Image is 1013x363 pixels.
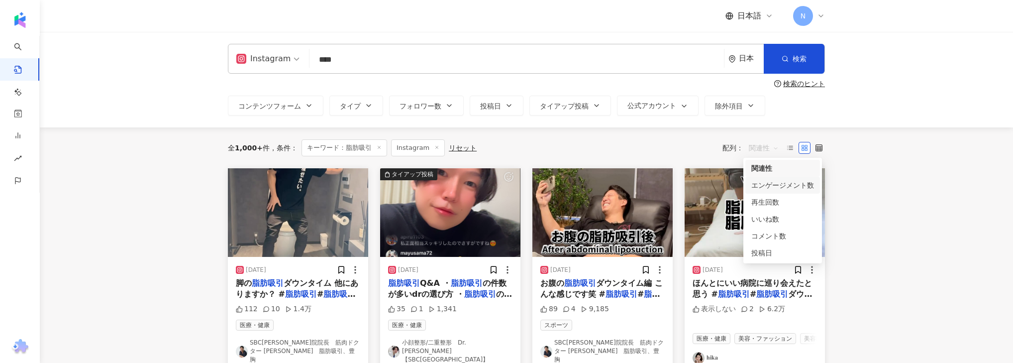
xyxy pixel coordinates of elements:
span: # [637,289,644,299]
span: 医療・健康 [236,320,274,331]
span: の技術が高い人の選び方 ・ [388,289,512,310]
div: Instagram [236,51,291,67]
div: タイアップ投稿 [392,169,433,179]
img: KOL Avatar [540,346,552,358]
div: コメント数 [751,231,814,242]
button: 検索 [764,44,824,74]
div: 89 [540,304,558,314]
a: search [14,36,34,143]
span: # [317,289,323,299]
mark: 脂肪吸引 [464,289,496,299]
span: 条件 ： [270,144,298,152]
div: [DATE] [550,266,571,274]
div: 2 [741,304,754,314]
button: 除外項目 [705,96,765,116]
span: 医療・健康 [388,320,426,331]
div: 関連性 [745,160,820,177]
div: 10 [263,304,280,314]
div: 投稿日 [751,247,814,258]
span: 関連性 [749,140,779,156]
mark: 脂肪吸引 [606,289,637,299]
mark: 脂肪吸引 [323,289,355,299]
span: スポーツ [540,320,572,331]
div: post-imageタイアップ投稿 [380,168,520,257]
span: 公式アカウント [627,102,676,110]
span: 日本語 [737,10,761,21]
span: タイプ [340,102,361,110]
span: 医療・健康 [693,333,730,344]
div: 検索のヒント [783,80,825,88]
div: 再生回数 [751,197,814,208]
span: お腹の [540,278,564,288]
div: 1.4万 [285,304,311,314]
div: いいね数 [751,214,814,225]
div: いいね数 [745,211,820,228]
span: 美容・ファッション [734,333,796,344]
span: フォロワー数 [400,102,441,110]
div: 関連性 [751,163,814,174]
span: N [801,10,806,21]
img: chrome extension [10,339,30,355]
span: ほんとにいい病院に巡り会えたと思う # [693,278,812,299]
img: post-image [685,168,825,257]
img: KOL Avatar [236,346,248,358]
mark: 脂肪吸引 [564,278,596,288]
img: post-image [228,168,368,257]
span: 1,000+ [235,144,263,152]
button: コンテンツフォーム [228,96,323,116]
button: 投稿日 [470,96,523,116]
div: 投稿日 [745,244,820,261]
span: question-circle [774,80,781,87]
span: Q&A ・ [420,278,451,288]
mark: 脂肪吸引 [388,278,420,288]
div: 全 件 [228,144,270,152]
span: rise [14,148,22,171]
div: [DATE] [246,266,266,274]
img: logo icon [12,12,28,28]
span: ダウンタイム 他にありますか？ # [236,278,358,299]
button: フォロワー数 [389,96,464,116]
span: の件数が多いdrの選び方 ・ [388,278,506,299]
span: キーワード：脂肪吸引 [302,139,387,156]
mark: 脂肪吸引 [718,289,750,299]
span: 投稿日 [480,102,501,110]
div: [DATE] [703,266,723,274]
div: 4 [563,304,576,314]
span: # [750,289,756,299]
mark: 脂肪吸引 [285,289,317,299]
div: [DATE] [398,266,418,274]
span: 美容医療 [800,333,832,344]
div: エンゲージメント数 [745,177,820,194]
span: Instagram [391,139,445,156]
mark: 脂肪吸引 [451,278,483,288]
button: タイプ [329,96,383,116]
div: エンゲージメント数 [751,180,814,191]
img: post-image [380,168,520,257]
div: リセット [449,144,477,152]
mark: 脂肪吸引 [756,289,788,299]
div: 6.2万 [759,304,785,314]
button: 公式アカウント [617,96,699,116]
span: コンテンツフォーム [238,102,301,110]
div: 9,185 [581,304,609,314]
mark: 脂肪吸引 [252,278,284,288]
div: コメント数 [745,228,820,244]
button: タイアップ投稿 [529,96,611,116]
div: 35 [388,304,405,314]
span: 検索 [793,55,807,63]
div: 112 [236,304,258,314]
span: 除外項目 [715,102,743,110]
img: post-image [532,168,673,257]
div: 再生回数 [745,194,820,211]
span: 脚の [236,278,252,288]
div: 表示しない [693,304,736,314]
div: 1 [410,304,423,314]
span: environment [728,55,736,63]
span: ダウンタイム編 こんな感じです笑 # [540,278,663,299]
div: 日本 [739,54,764,63]
img: KOL Avatar [388,346,400,358]
div: 配列： [722,140,784,156]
